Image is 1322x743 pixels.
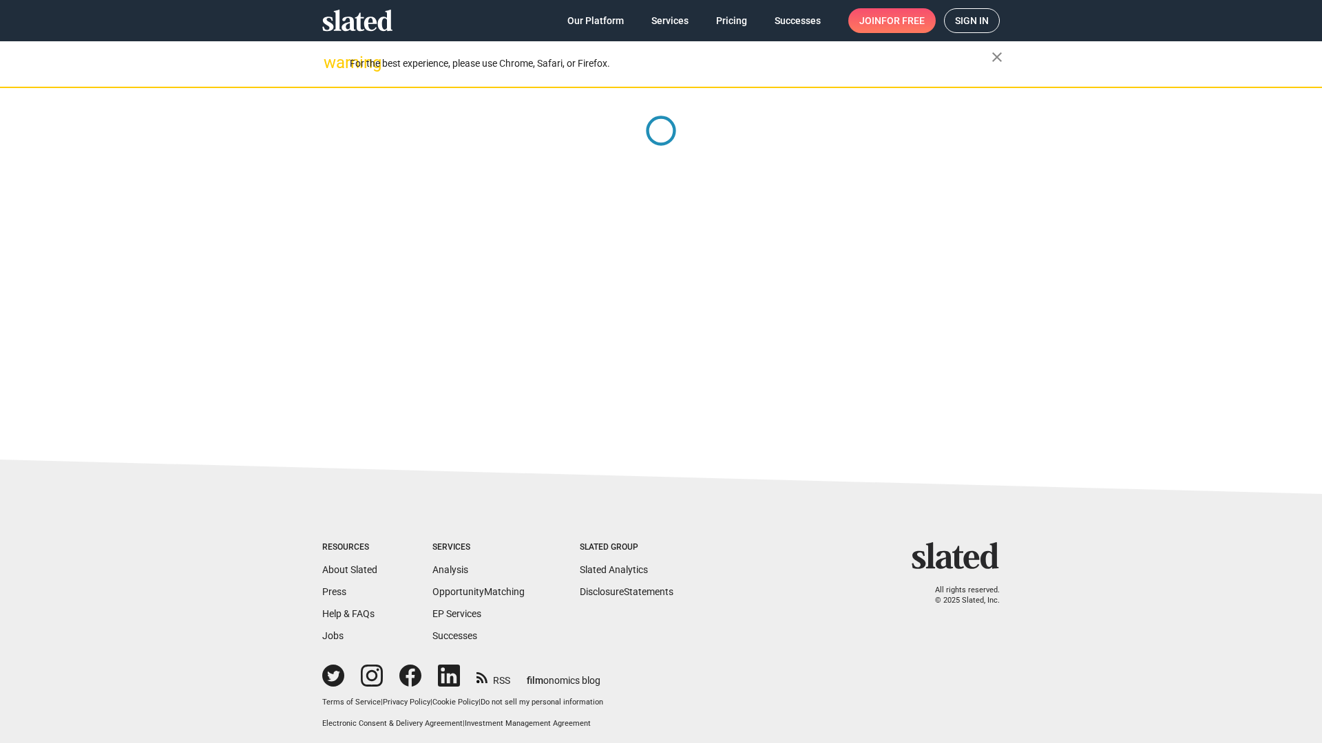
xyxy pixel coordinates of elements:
[989,49,1005,65] mat-icon: close
[350,54,992,73] div: For the best experience, please use Chrome, Safari, or Firefox.
[432,564,468,575] a: Analysis
[764,8,832,33] a: Successes
[556,8,635,33] a: Our Platform
[580,586,673,597] a: DisclosureStatements
[705,8,758,33] a: Pricing
[432,542,525,553] div: Services
[859,8,925,33] span: Join
[322,608,375,619] a: Help & FAQs
[322,542,377,553] div: Resources
[775,8,821,33] span: Successes
[527,663,600,687] a: filmonomics blog
[881,8,925,33] span: for free
[651,8,689,33] span: Services
[430,698,432,707] span: |
[955,9,989,32] span: Sign in
[432,608,481,619] a: EP Services
[383,698,430,707] a: Privacy Policy
[476,666,510,687] a: RSS
[567,8,624,33] span: Our Platform
[432,698,479,707] a: Cookie Policy
[463,719,465,728] span: |
[580,564,648,575] a: Slated Analytics
[479,698,481,707] span: |
[848,8,936,33] a: Joinfor free
[640,8,700,33] a: Services
[322,564,377,575] a: About Slated
[580,542,673,553] div: Slated Group
[381,698,383,707] span: |
[944,8,1000,33] a: Sign in
[432,586,525,597] a: OpportunityMatching
[322,719,463,728] a: Electronic Consent & Delivery Agreement
[322,698,381,707] a: Terms of Service
[432,630,477,641] a: Successes
[527,675,543,686] span: film
[716,8,747,33] span: Pricing
[324,54,340,71] mat-icon: warning
[921,585,1000,605] p: All rights reserved. © 2025 Slated, Inc.
[322,586,346,597] a: Press
[465,719,591,728] a: Investment Management Agreement
[481,698,603,708] button: Do not sell my personal information
[322,630,344,641] a: Jobs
